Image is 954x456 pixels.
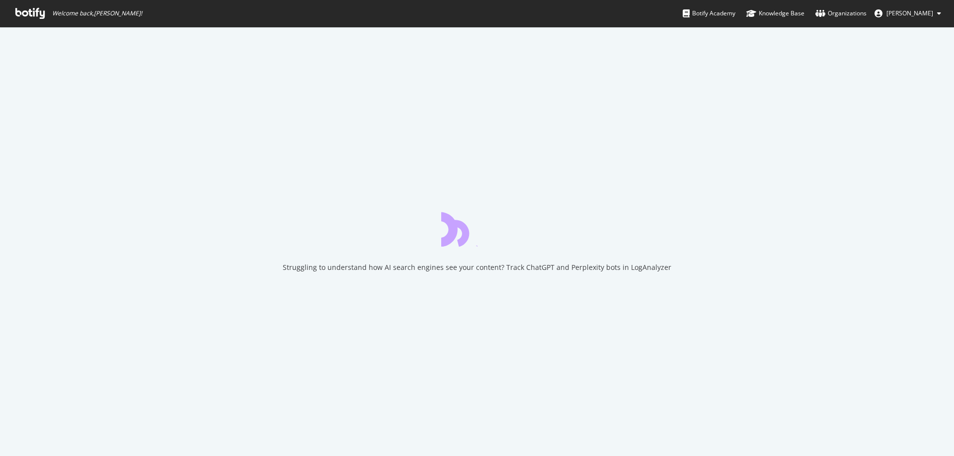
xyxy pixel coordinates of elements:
[683,8,735,18] div: Botify Academy
[441,211,513,247] div: animation
[52,9,142,17] span: Welcome back, [PERSON_NAME] !
[886,9,933,17] span: Phil McDonald
[746,8,804,18] div: Knowledge Base
[867,5,949,21] button: [PERSON_NAME]
[283,262,671,272] div: Struggling to understand how AI search engines see your content? Track ChatGPT and Perplexity bot...
[815,8,867,18] div: Organizations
